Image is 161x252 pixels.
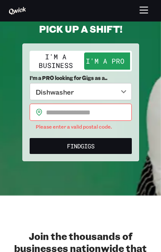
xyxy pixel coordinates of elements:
[22,23,139,35] h2: PICK UP A SHIFT!
[81,52,130,70] button: I'm a Pro
[31,52,81,70] button: I'm a Business
[36,123,126,131] p: Please enter a valid postal code.
[30,138,132,154] button: FindGigs
[30,75,132,81] span: I’m a PRO looking for Gigs as a..
[30,83,132,100] div: Dishwasher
